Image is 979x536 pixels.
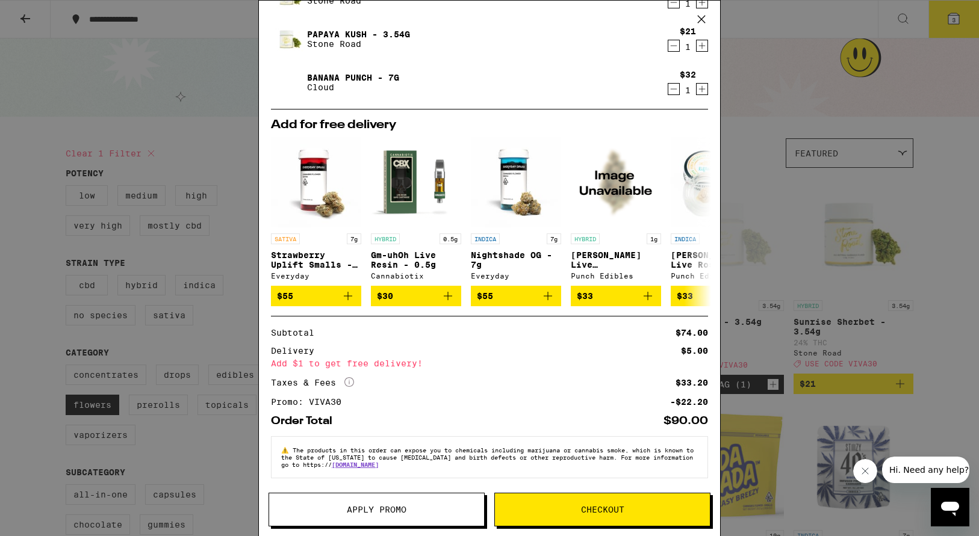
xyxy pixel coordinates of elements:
p: 1g [647,233,661,244]
div: -$22.20 [670,398,708,406]
div: Punch Edibles [671,272,761,280]
div: 1 [680,42,696,52]
p: 0.5g [440,233,461,244]
button: Increment [696,40,708,52]
p: 7g [347,233,361,244]
div: $33.20 [676,378,708,387]
button: Checkout [494,493,710,526]
button: Add to bag [271,286,361,306]
span: $30 [377,291,393,301]
button: Add to bag [671,286,761,306]
p: [PERSON_NAME] Live [PERSON_NAME] [PERSON_NAME] - 1g [571,250,661,270]
a: Open page for Dulce De Sherbert Live Rosin Badder - 1g from Punch Edibles [571,137,661,286]
iframe: Close message [853,459,877,483]
div: Taxes & Fees [271,377,354,388]
p: INDICA [671,233,700,244]
div: Punch Edibles [571,272,661,280]
div: Subtotal [271,328,323,337]
a: Open page for Garlic Papaya Live Rosin Badder - 1g from Punch Edibles [671,137,761,286]
span: Checkout [581,505,624,514]
p: INDICA [471,233,500,244]
p: Stone Road [307,39,410,49]
div: Add $1 to get free delivery! [271,359,708,368]
img: Papaya Kush - 3.54g [271,22,305,56]
p: HYBRID [571,233,600,244]
div: Everyday [471,272,561,280]
img: Punch Edibles - Garlic Papaya Live Rosin Badder - 1g [671,137,761,227]
div: 1 [680,85,696,95]
button: Decrement [668,83,680,95]
img: Everyday - Nightshade OG - 7g [471,137,561,227]
button: Apply Promo [269,493,485,526]
p: SATIVA [271,233,300,244]
div: Order Total [271,416,341,427]
span: $55 [277,291,293,301]
p: Strawberry Uplift Smalls - 7g [271,250,361,270]
a: Open page for Strawberry Uplift Smalls - 7g from Everyday [271,137,361,286]
button: Add to bag [471,286,561,306]
div: $74.00 [676,328,708,337]
div: $21 [680,26,696,36]
span: $55 [477,291,493,301]
div: Cannabiotix [371,272,461,280]
p: 7g [547,233,561,244]
iframe: Message from company [882,457,969,483]
span: $33 [677,291,693,301]
img: Everyday - Strawberry Uplift Smalls - 7g [271,137,361,227]
span: ⚠️ [281,446,293,454]
div: $5.00 [681,347,708,355]
div: $32 [680,70,696,79]
img: Cannabiotix - Gm-uhOh Live Resin - 0.5g [371,137,461,227]
div: Promo: VIVA30 [271,398,350,406]
p: Gm-uhOh Live Resin - 0.5g [371,250,461,270]
span: The products in this order can expose you to chemicals including marijuana or cannabis smoke, whi... [281,446,694,468]
iframe: Button to launch messaging window [931,488,969,526]
button: Add to bag [571,286,661,306]
button: Increment [696,83,708,95]
div: Delivery [271,347,323,355]
button: Add to bag [371,286,461,306]
a: Open page for Gm-uhOh Live Resin - 0.5g from Cannabiotix [371,137,461,286]
button: Decrement [668,40,680,52]
p: Cloud [307,82,399,92]
span: $33 [577,291,593,301]
span: Apply Promo [347,505,406,514]
img: Banana Punch - 7g [271,66,305,99]
p: [PERSON_NAME] Live Rosin Badder - 1g [671,250,761,270]
p: HYBRID [371,233,400,244]
div: $90.00 [664,416,708,427]
p: Nightshade OG - 7g [471,250,561,270]
a: Banana Punch - 7g [307,73,399,82]
h2: Add for free delivery [271,119,708,131]
a: Open page for Nightshade OG - 7g from Everyday [471,137,561,286]
img: Punch Edibles - Dulce De Sherbert Live Rosin Badder - 1g [571,137,661,227]
div: Everyday [271,272,361,280]
a: [DOMAIN_NAME] [332,461,379,468]
a: Papaya Kush - 3.54g [307,29,410,39]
